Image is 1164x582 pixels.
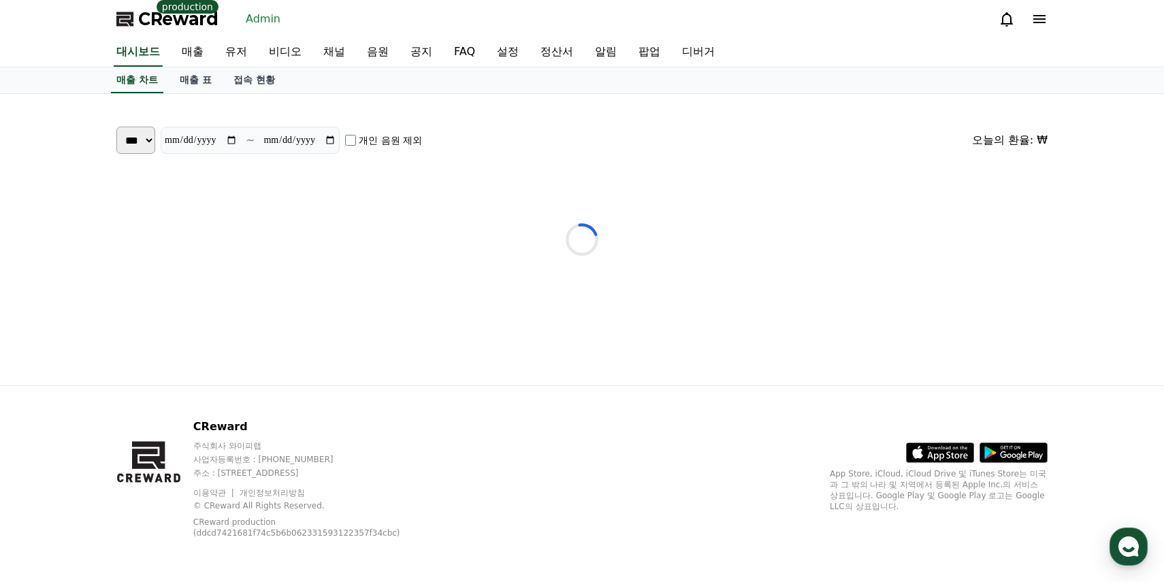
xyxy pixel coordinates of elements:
[240,488,305,498] a: 개인정보처리방침
[214,38,258,67] a: 유저
[171,38,214,67] a: 매출
[193,500,432,511] p: © CReward All Rights Reserved.
[584,38,628,67] a: 알림
[530,38,584,67] a: 정산서
[193,454,432,465] p: 사업자등록번호 : [PHONE_NUMBER]
[830,468,1048,512] p: App Store, iCloud, iCloud Drive 및 iTunes Store는 미국과 그 밖의 나라 및 지역에서 등록된 Apple Inc.의 서비스 상표입니다. Goo...
[193,419,432,435] p: CReward
[169,67,223,93] a: 매출 표
[111,67,163,93] a: 매출 차트
[114,38,163,67] a: 대시보드
[193,468,432,479] p: 주소 : [STREET_ADDRESS]
[193,440,432,451] p: 주식회사 와이피랩
[356,38,400,67] a: 음원
[443,38,486,67] a: FAQ
[258,38,312,67] a: 비디오
[138,8,219,30] span: CReward
[400,38,443,67] a: 공지
[628,38,671,67] a: 팝업
[671,38,726,67] a: 디버거
[240,8,286,30] a: Admin
[193,517,411,538] p: CReward production (ddcd7421681f74c5b6b062331593122357f34cbc)
[486,38,530,67] a: 설정
[223,67,286,93] a: 접속 현황
[312,38,356,67] a: 채널
[193,488,236,498] a: 이용약관
[116,8,219,30] a: CReward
